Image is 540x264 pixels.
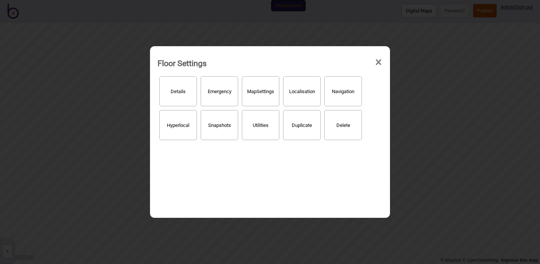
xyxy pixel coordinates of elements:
[283,110,321,140] button: Duplicate
[242,76,279,106] button: MapSettings
[324,110,362,140] button: Delete
[159,110,197,140] button: Hyperlocal
[201,76,238,106] button: Emergency
[283,76,321,106] button: Localisation
[375,50,382,75] span: ×
[201,110,238,140] button: Snapshots
[242,110,279,140] button: Utilities
[159,76,197,106] button: Details
[324,76,362,106] button: Navigation
[157,55,207,71] div: Floor Settings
